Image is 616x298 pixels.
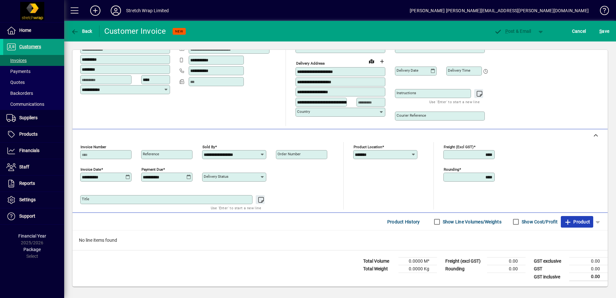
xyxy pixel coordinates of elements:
[19,148,39,153] span: Financials
[126,5,169,16] div: Stretch Wrap Limited
[73,230,608,250] div: No line items found
[531,257,569,265] td: GST exclusive
[202,145,215,149] mat-label: Sold by
[82,197,89,201] mat-label: Title
[278,152,301,156] mat-label: Order number
[531,273,569,281] td: GST inclusive
[85,5,106,16] button: Add
[6,91,33,96] span: Backorders
[599,29,602,34] span: S
[387,217,420,227] span: Product History
[444,167,459,172] mat-label: Rounding
[3,176,64,192] a: Reports
[442,265,487,273] td: Rounding
[366,56,377,66] a: View on map
[441,219,501,225] label: Show Line Volumes/Weights
[572,26,586,36] span: Cancel
[81,145,106,149] mat-label: Invoice number
[297,109,310,114] mat-label: Country
[6,69,30,74] span: Payments
[385,216,423,228] button: Product History
[6,58,27,63] span: Invoices
[398,257,437,265] td: 0.0000 M³
[570,25,588,37] button: Cancel
[3,99,64,110] a: Communications
[531,265,569,273] td: GST
[3,77,64,88] a: Quotes
[598,25,611,37] button: Save
[204,174,228,179] mat-label: Delivery status
[564,217,590,227] span: Product
[6,80,25,85] span: Quotes
[429,98,480,105] mat-hint: Use 'Enter' to start a new line
[19,115,38,120] span: Suppliers
[3,126,64,142] a: Products
[3,55,64,66] a: Invoices
[19,197,36,202] span: Settings
[19,28,31,33] span: Home
[6,102,44,107] span: Communications
[143,152,159,156] mat-label: Reference
[569,265,608,273] td: 0.00
[69,25,94,37] button: Back
[3,192,64,208] a: Settings
[3,143,64,159] a: Financials
[64,25,99,37] app-page-header-button: Back
[104,26,166,36] div: Customer Invoice
[81,167,101,172] mat-label: Invoice date
[595,1,608,22] a: Knowledge Base
[487,265,526,273] td: 0.00
[360,257,398,265] td: Total Volume
[410,5,589,16] div: [PERSON_NAME] [PERSON_NAME][EMAIL_ADDRESS][PERSON_NAME][DOMAIN_NAME]
[175,29,183,33] span: NEW
[491,25,535,37] button: Post & Email
[3,208,64,224] a: Support
[3,88,64,99] a: Backorders
[141,167,163,172] mat-label: Payment due
[569,273,608,281] td: 0.00
[3,23,64,39] a: Home
[106,5,126,16] button: Profile
[71,29,92,34] span: Back
[23,247,41,252] span: Package
[505,29,508,34] span: P
[494,29,531,34] span: ost & Email
[3,66,64,77] a: Payments
[211,204,261,212] mat-hint: Use 'Enter' to start a new line
[19,213,35,219] span: Support
[19,131,38,137] span: Products
[444,145,474,149] mat-label: Freight (excl GST)
[377,56,387,67] button: Choose address
[442,257,487,265] td: Freight (excl GST)
[19,181,35,186] span: Reports
[569,257,608,265] td: 0.00
[487,257,526,265] td: 0.00
[398,265,437,273] td: 0.0000 Kg
[3,110,64,126] a: Suppliers
[599,26,609,36] span: ave
[448,68,470,73] mat-label: Delivery time
[19,44,41,49] span: Customers
[397,91,416,95] mat-label: Instructions
[19,164,29,169] span: Staff
[360,265,398,273] td: Total Weight
[397,68,418,73] mat-label: Delivery date
[561,216,593,228] button: Product
[3,159,64,175] a: Staff
[520,219,558,225] label: Show Cost/Profit
[18,233,46,239] span: Financial Year
[397,113,426,118] mat-label: Courier Reference
[354,145,382,149] mat-label: Product location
